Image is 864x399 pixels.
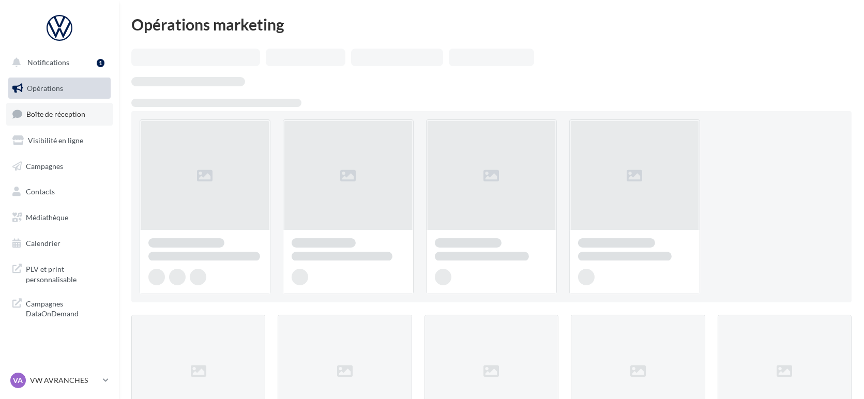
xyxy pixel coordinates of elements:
[6,207,113,228] a: Médiathèque
[6,233,113,254] a: Calendrier
[13,375,23,386] span: VA
[26,239,60,248] span: Calendrier
[26,213,68,222] span: Médiathèque
[26,161,63,170] span: Campagnes
[6,103,113,125] a: Boîte de réception
[97,59,104,67] div: 1
[6,181,113,203] a: Contacts
[26,262,107,284] span: PLV et print personnalisable
[6,130,113,151] a: Visibilité en ligne
[26,297,107,319] span: Campagnes DataOnDemand
[26,187,55,196] span: Contacts
[6,52,109,73] button: Notifications 1
[6,258,113,288] a: PLV et print personnalisable
[26,110,85,118] span: Boîte de réception
[28,136,83,145] span: Visibilité en ligne
[8,371,111,390] a: VA VW AVRANCHES
[6,78,113,99] a: Opérations
[6,293,113,323] a: Campagnes DataOnDemand
[30,375,99,386] p: VW AVRANCHES
[27,84,63,93] span: Opérations
[131,17,852,32] div: Opérations marketing
[27,58,69,67] span: Notifications
[6,156,113,177] a: Campagnes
